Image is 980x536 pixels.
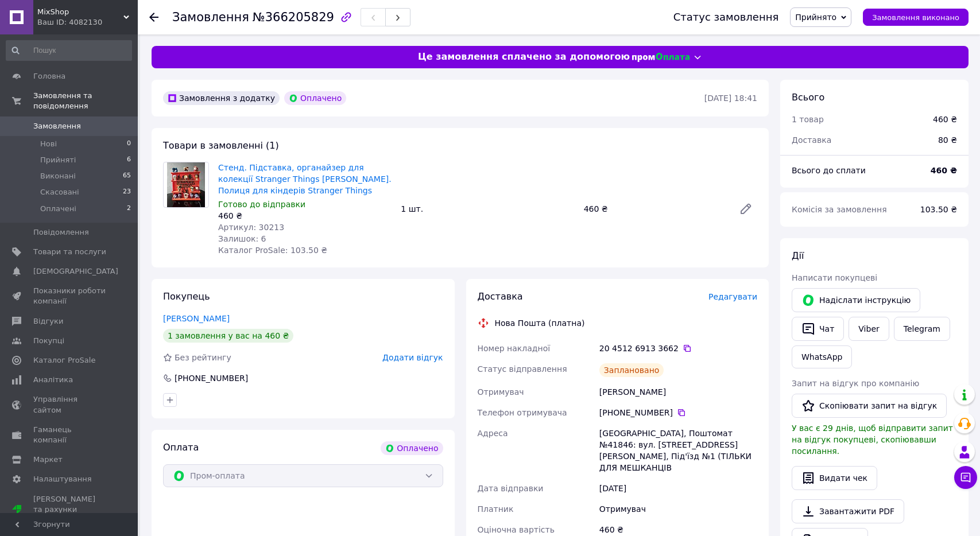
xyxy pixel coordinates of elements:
span: Виконані [40,171,76,181]
span: Всього [792,92,824,103]
span: Додати відгук [382,353,443,362]
div: Повернутися назад [149,11,158,23]
span: Редагувати [708,292,757,301]
span: Оплата [163,442,199,453]
button: Надіслати інструкцію [792,288,920,312]
span: Відгуки [33,316,63,327]
span: Оціночна вартість [478,525,555,534]
span: Налаштування [33,474,92,484]
span: 0 [127,139,131,149]
a: Завантажити PDF [792,499,904,523]
span: Комісія за замовлення [792,205,887,214]
b: 460 ₴ [931,166,957,175]
span: Маркет [33,455,63,465]
div: [GEOGRAPHIC_DATA], Поштомат №41846: вул. [STREET_ADDRESS][PERSON_NAME], Під'їзд №1 (ТІЛЬКИ ДЛЯ МЕ... [597,423,760,478]
span: Дата відправки [478,484,544,493]
span: Показники роботи компанії [33,286,106,306]
div: 80 ₴ [931,127,964,153]
span: Прийнято [795,13,836,22]
a: Стенд. Підставка, органайзер для колекції Stranger Things [PERSON_NAME]. Полиця для кіндерів Stra... [218,163,392,195]
span: Головна [33,71,65,81]
span: Скасовані [40,187,79,197]
span: Дії [792,250,804,261]
div: 460 ₴ [218,210,392,222]
span: Гаманець компанії [33,425,106,445]
button: Чат [792,317,844,341]
span: 65 [123,171,131,181]
a: Telegram [894,317,950,341]
span: Товари в замовленні (1) [163,140,279,151]
span: Статус відправлення [478,364,567,374]
img: Стенд. Підставка, органайзер для колекції Stranger Things Kinder Joy. Полиця для кіндерів Strange... [167,162,206,207]
span: Це замовлення сплачено за допомогою [418,51,630,64]
span: Замовлення [33,121,81,131]
span: Замовлення [172,10,249,24]
div: 1 шт. [396,201,579,217]
input: Пошук [6,40,132,61]
span: 1 товар [792,115,824,124]
div: [PERSON_NAME] [597,382,760,402]
span: Замовлення виконано [872,13,959,22]
span: Готово до відправки [218,200,305,209]
span: Адреса [478,429,508,438]
button: Замовлення виконано [863,9,969,26]
div: Ваш ID: 4082130 [37,17,138,28]
div: [PHONE_NUMBER] [173,372,249,384]
span: [PERSON_NAME] та рахунки [33,494,106,526]
span: Номер накладної [478,344,551,353]
span: Артикул: 30213 [218,223,284,232]
div: 460 ₴ [579,201,730,217]
span: №366205829 [253,10,334,24]
time: [DATE] 18:41 [704,94,757,103]
span: Телефон отримувача [478,408,567,417]
span: Запит на відгук про компанію [792,379,919,388]
div: [PHONE_NUMBER] [599,407,757,418]
span: Отримувач [478,387,524,397]
span: Платник [478,504,514,514]
button: Видати чек [792,466,877,490]
span: 6 [127,155,131,165]
div: 20 4512 6913 3662 [599,343,757,354]
span: 103.50 ₴ [920,205,957,214]
span: Покупці [33,336,64,346]
div: Оплачено [284,91,346,105]
span: Прийняті [40,155,76,165]
span: [DEMOGRAPHIC_DATA] [33,266,118,277]
div: Заплановано [599,363,664,377]
span: Всього до сплати [792,166,866,175]
span: Замовлення та повідомлення [33,91,138,111]
a: Viber [849,317,889,341]
span: Каталог ProSale [33,355,95,366]
span: Каталог ProSale: 103.50 ₴ [218,246,327,255]
a: Редагувати [734,197,757,220]
span: Покупець [163,291,210,302]
span: Доставка [478,291,523,302]
span: Написати покупцеві [792,273,877,282]
span: Без рейтингу [175,353,231,362]
a: [PERSON_NAME] [163,314,230,323]
span: Оплачені [40,204,76,214]
button: Чат з покупцем [954,466,977,489]
span: Доставка [792,135,831,145]
span: У вас є 29 днів, щоб відправити запит на відгук покупцеві, скопіювавши посилання. [792,424,953,456]
div: Отримувач [597,499,760,519]
div: 1 замовлення у вас на 460 ₴ [163,329,293,343]
div: [DATE] [597,478,760,499]
div: 460 ₴ [933,114,957,125]
span: Повідомлення [33,227,89,238]
div: Оплачено [381,441,443,455]
div: Замовлення з додатку [163,91,280,105]
div: Нова Пошта (платна) [492,317,588,329]
span: Залишок: 6 [218,234,266,243]
span: 23 [123,187,131,197]
span: 2 [127,204,131,214]
button: Скопіювати запит на відгук [792,394,947,418]
a: WhatsApp [792,345,852,368]
span: Управління сайтом [33,394,106,415]
span: Товари та послуги [33,247,106,257]
div: Статус замовлення [673,11,779,23]
span: Нові [40,139,57,149]
span: MixShop [37,7,123,17]
span: Аналітика [33,375,73,385]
